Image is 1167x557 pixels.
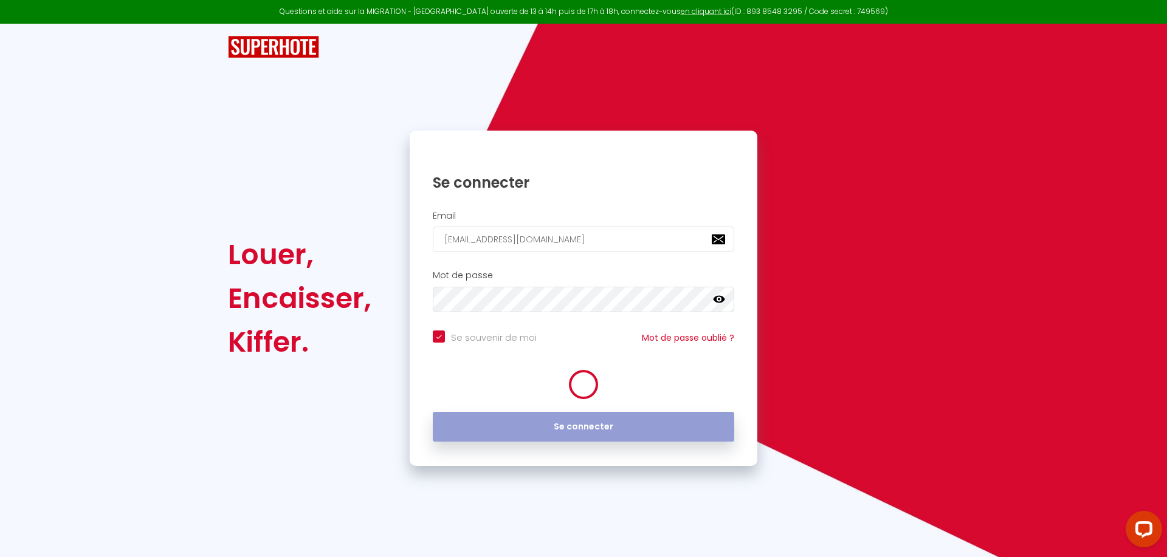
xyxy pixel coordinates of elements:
[681,6,731,16] a: en cliquant ici
[228,36,319,58] img: SuperHote logo
[433,211,734,221] h2: Email
[1116,506,1167,557] iframe: LiveChat chat widget
[228,320,371,364] div: Kiffer.
[228,233,371,276] div: Louer,
[433,173,734,192] h1: Se connecter
[433,227,734,252] input: Ton Email
[433,412,734,442] button: Se connecter
[642,332,734,344] a: Mot de passe oublié ?
[433,270,734,281] h2: Mot de passe
[228,276,371,320] div: Encaisser,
